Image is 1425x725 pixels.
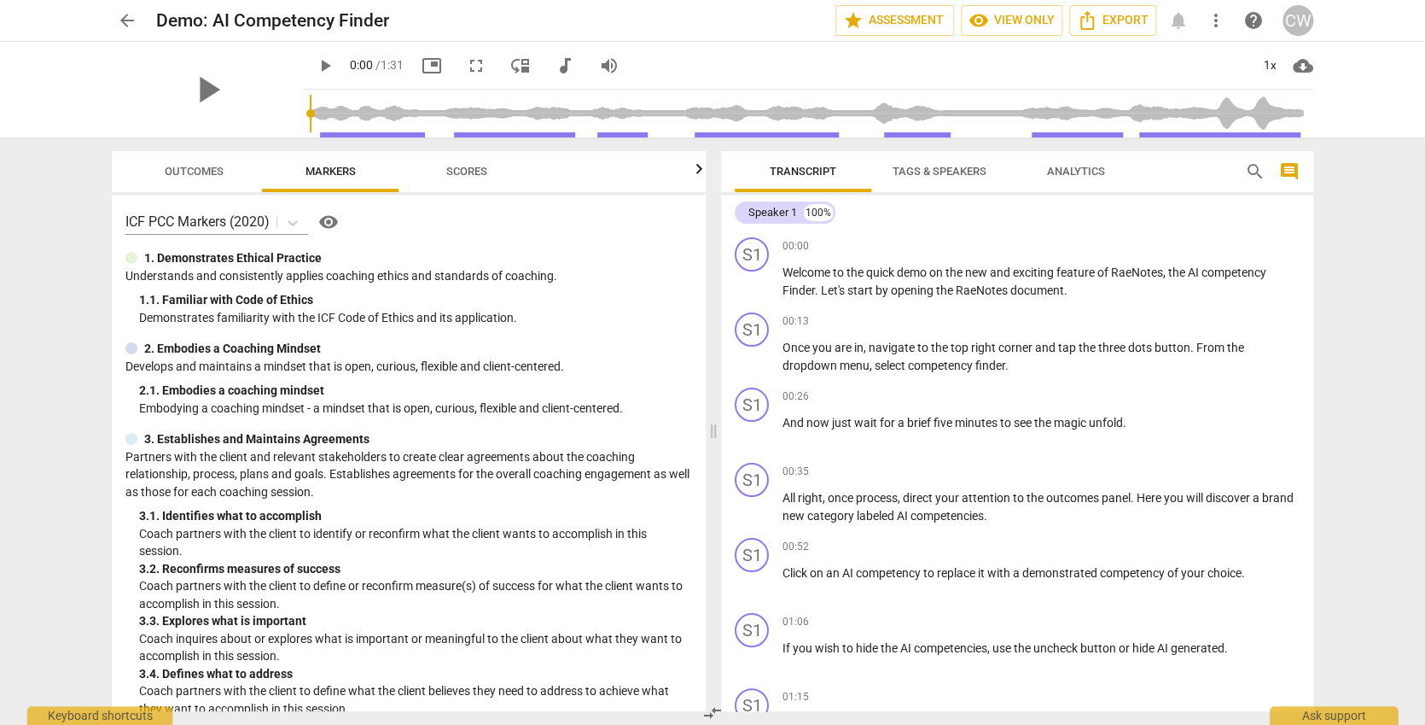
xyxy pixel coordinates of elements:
span: help [1243,10,1264,31]
span: RaeNotes [956,284,1010,297]
span: a [1253,491,1262,505]
span: in [854,341,864,354]
span: on [929,266,945,279]
span: Once [782,341,812,354]
span: . [1064,284,1067,297]
span: 01:06 [782,615,809,629]
div: Ask support [1270,706,1398,725]
span: Click [782,566,810,580]
span: three [1098,341,1128,354]
span: discover [1206,491,1253,505]
span: AI [842,566,856,580]
span: Welcome [782,266,833,279]
span: more_vert [1206,10,1226,31]
span: RaeNotes [1111,266,1163,279]
span: search [1245,161,1265,182]
p: Embodying a coaching mindset - a mindset that is open, curious, flexible and client-centered. [139,400,692,418]
span: the [945,266,965,279]
span: document [1010,284,1064,297]
span: the [846,266,866,279]
span: direct [903,491,935,505]
span: minutes [955,416,1000,430]
p: ICF PCC Markers (2020) [125,212,270,231]
span: your [935,491,962,505]
div: Change speaker [735,237,769,272]
span: opening [891,284,936,297]
span: hide [856,641,881,655]
span: visibility [968,10,989,31]
button: Search [1242,158,1269,185]
span: wish [815,641,842,655]
span: Outcomes [165,165,224,178]
p: 3. Establishes and Maintains Agreements [144,430,369,448]
span: , [1163,266,1168,279]
span: , [823,491,828,505]
span: finder [975,359,1005,372]
span: will [1186,491,1206,505]
div: Change speaker [735,463,769,497]
span: Let's [821,284,847,297]
span: View only [968,10,1055,31]
span: to [1013,491,1027,505]
button: Export [1069,5,1156,36]
span: . [1224,641,1228,655]
div: Change speaker [735,313,769,347]
div: 3. 3. Explores what is important [139,612,692,630]
span: are [835,341,854,354]
span: of [1097,266,1111,279]
span: the [936,284,956,297]
span: Finder [782,284,815,297]
div: 3. 4. Defines what to address [139,665,692,683]
span: menu [840,359,870,372]
div: 1x [1253,52,1286,79]
p: Coach partners with the client to define or reconfirm measure(s) of success for what the client w... [139,577,692,612]
span: start [847,284,875,297]
span: on [810,566,826,580]
span: the [881,641,900,655]
div: Change speaker [735,388,769,422]
span: a [1013,566,1022,580]
span: competency [856,566,923,580]
span: competency [908,359,975,372]
span: All [782,491,798,505]
span: it [978,566,987,580]
span: a [898,416,907,430]
span: now [806,416,832,430]
div: 3. 2. Reconfirms measures of success [139,560,692,578]
span: to [833,266,846,279]
span: From [1196,341,1227,354]
p: Coach partners with the client to define what the client believes they need to address to achieve... [139,682,692,717]
button: CW [1282,5,1313,36]
span: AI [1157,641,1171,655]
p: 2. Embodies a Coaching Mindset [144,340,321,358]
span: And [782,416,806,430]
p: Develops and maintains a mindset that is open, curious, flexible and client-centered. [125,358,692,376]
span: demonstrated [1022,566,1100,580]
span: for [880,416,898,430]
span: and [990,266,1013,279]
span: 00:52 [782,540,809,554]
span: dots [1128,341,1155,354]
span: panel [1102,491,1131,505]
span: Tags & Speakers [893,165,986,178]
span: picture_in_picture [422,56,442,76]
span: feature [1056,266,1097,279]
span: the [1168,266,1188,279]
p: Coach partners with the client to identify or reconfirm what the client wants to accomplish in th... [139,525,692,560]
span: of [1167,566,1181,580]
span: right [798,491,823,505]
span: Transcript [770,165,836,178]
span: , [898,491,903,505]
span: AI [1188,266,1201,279]
span: Scores [446,165,487,178]
span: top [951,341,971,354]
span: attention [962,491,1013,505]
span: . [1242,566,1245,580]
span: 0:00 [350,58,373,72]
span: see [1014,416,1034,430]
div: Keyboard shortcuts [27,706,172,725]
span: corner [998,341,1035,354]
span: 00:00 [782,239,809,254]
div: 3. 1. Identifies what to accomplish [139,507,692,525]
